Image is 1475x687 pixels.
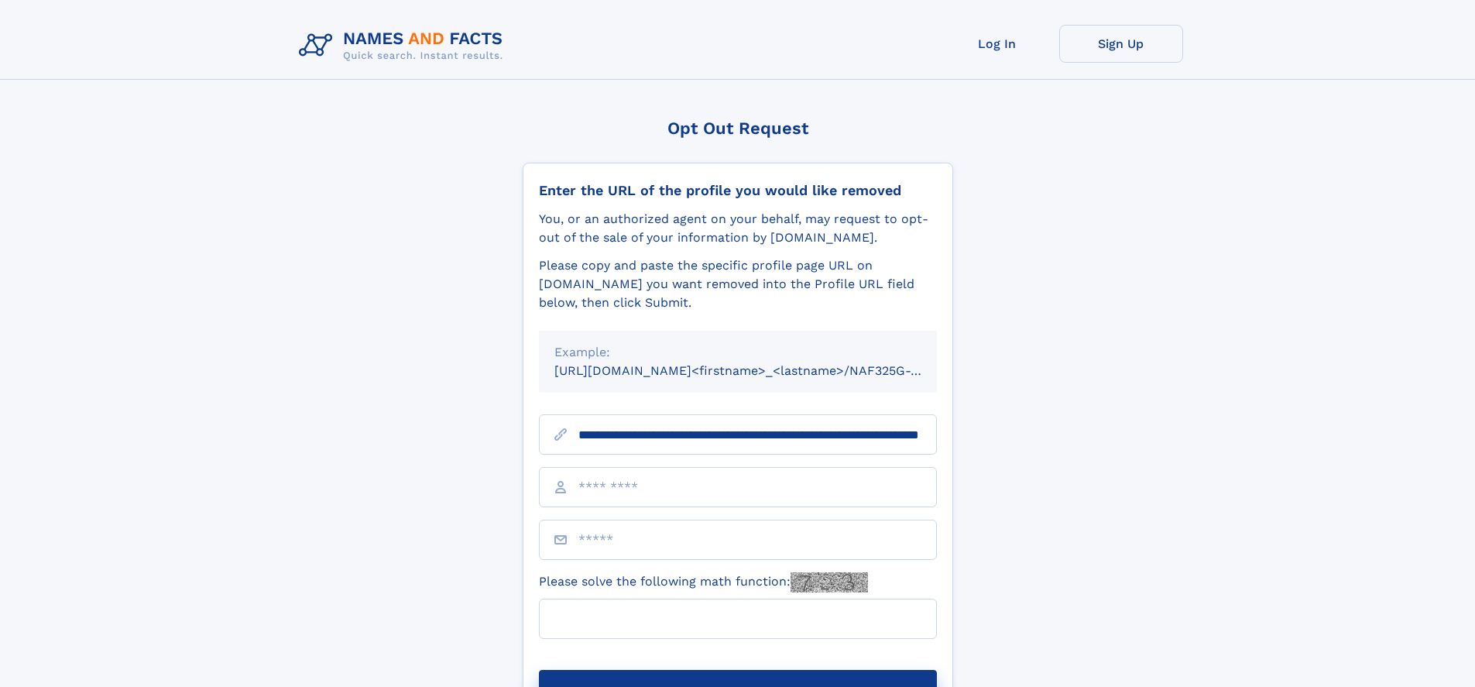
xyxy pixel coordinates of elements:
[539,572,868,593] label: Please solve the following math function:
[539,256,937,312] div: Please copy and paste the specific profile page URL on [DOMAIN_NAME] you want removed into the Pr...
[1059,25,1183,63] a: Sign Up
[554,343,921,362] div: Example:
[539,182,937,199] div: Enter the URL of the profile you would like removed
[539,210,937,247] div: You, or an authorized agent on your behalf, may request to opt-out of the sale of your informatio...
[935,25,1059,63] a: Log In
[293,25,516,67] img: Logo Names and Facts
[523,119,953,138] div: Opt Out Request
[554,363,966,378] small: [URL][DOMAIN_NAME]<firstname>_<lastname>/NAF325G-xxxxxxxx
